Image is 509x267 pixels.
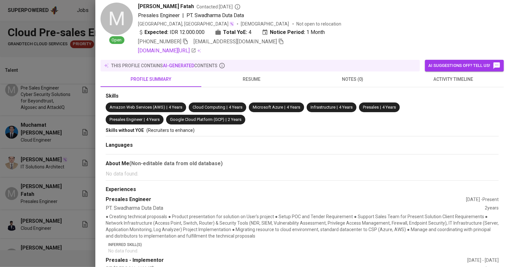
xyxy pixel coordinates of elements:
[466,196,499,203] div: [DATE] - Present
[109,37,124,43] span: Open
[129,160,223,166] b: (Non-editable data from old database)
[138,3,194,10] span: [PERSON_NAME] Fatah
[106,213,499,239] p: ● Creating technical proposals ● Product presentation for solution on User's project ● Setup POC ...
[229,105,242,110] span: 4 Years
[425,60,504,71] button: AI suggestions off? Tell us!
[144,28,168,36] b: Expected:
[138,12,180,18] span: Presales Engineer
[296,21,341,27] p: Not open to relocation
[106,186,499,193] div: Experiences
[228,117,241,122] span: 2 Years
[311,105,335,110] span: Infrastructure
[146,128,195,133] span: (Recruiters to enhance)
[106,142,499,149] div: Languages
[166,104,167,111] span: |
[382,105,396,110] span: 4 Years
[241,21,290,27] span: [DEMOGRAPHIC_DATA]
[380,104,381,111] span: |
[339,105,353,110] span: 4 Years
[110,117,143,122] span: Presales Engineer
[108,242,499,248] p: Inferred Skill(s)
[194,38,277,45] span: [EMAIL_ADDRESS][DOMAIN_NAME]
[223,28,247,36] b: Total YoE:
[170,117,224,122] span: Google Cloud Platform (GCP)
[337,104,338,111] span: |
[106,128,144,133] span: Skills without YOE
[138,47,196,55] a: [DOMAIN_NAME][URL]
[227,104,228,111] span: |
[262,28,325,36] div: 1 Month
[229,21,234,27] img: magic_wand.svg
[106,257,467,264] div: Presales - Implementor
[186,12,244,18] span: PT. Swadharma Duta Data
[111,62,217,69] p: this profile contains contents
[485,205,499,212] div: 2 years
[428,62,501,69] span: AI suggestions off? Tell us!
[101,3,133,35] div: M
[106,205,485,212] div: PT. Swadharma Duta Data
[106,92,499,100] div: Skills
[249,28,251,36] span: 4
[363,105,379,110] span: Presales
[138,28,205,36] div: IDR 12.000.000
[205,75,298,83] span: resume
[407,75,500,83] span: activity timeline
[106,160,499,167] div: About Me
[234,4,241,10] svg: By Batam recruiter
[110,105,165,110] span: Amazon Web Services (AWS)
[182,12,184,19] span: |
[270,28,305,36] b: Notice Period:
[284,104,285,111] span: |
[146,117,160,122] span: 4 Years
[467,257,499,263] div: [DATE] - [DATE]
[226,117,227,123] span: |
[193,105,225,110] span: Cloud Computing
[287,105,300,110] span: 4 Years
[253,105,283,110] span: Microsoft Azure
[138,38,181,45] span: [PHONE_NUMBER]
[163,63,194,68] span: AI-generated
[196,4,241,10] span: Contacted [DATE]
[108,248,499,254] p: No data found.
[104,75,197,83] span: profile summary
[106,170,499,178] p: No data found.
[144,117,145,123] span: |
[138,21,234,27] div: [GEOGRAPHIC_DATA], [GEOGRAPHIC_DATA]
[306,75,399,83] span: notes (0)
[106,196,466,203] div: Presales Engineer
[169,105,182,110] span: 4 Years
